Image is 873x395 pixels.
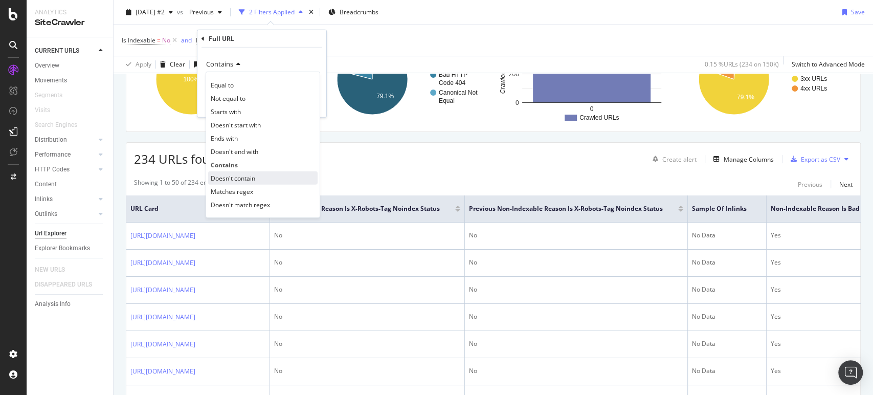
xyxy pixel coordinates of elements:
text: 4xx URLs [800,85,827,92]
a: Inlinks [35,194,96,205]
a: [URL][DOMAIN_NAME] [130,285,195,295]
text: Equal [439,97,455,104]
span: Doesn't end with [211,147,258,156]
div: Content [35,179,57,190]
span: vs [177,8,185,16]
div: Overview [35,60,59,71]
div: No [469,258,683,267]
span: URL Card [130,204,258,213]
button: Manage Columns [709,153,774,165]
span: = [157,36,161,45]
text: Crawled URLs [579,114,619,121]
div: Apply [136,60,151,69]
div: Create alert [662,155,697,164]
div: Previous [798,180,822,189]
text: 100% [184,76,199,83]
span: Doesn't start with [211,120,261,129]
div: Url Explorer [35,228,66,239]
span: Previous Non-Indexable Reason is X-Robots-Tag noindex Status [469,204,663,213]
span: 234 URLs found [134,150,225,167]
div: A chart. [315,35,489,124]
div: Analysis Info [35,299,71,310]
a: [URL][DOMAIN_NAME] [130,312,195,322]
div: No Data [692,339,762,348]
text: Bad HTTP [439,71,467,78]
div: Outlinks [35,209,57,220]
a: Distribution [35,135,96,145]
div: Showing 1 to 50 of 234 entries [134,178,220,190]
button: Next [839,178,853,190]
button: Cancel [202,99,234,109]
button: Clear [156,56,185,73]
button: 2 Filters Applied [235,4,307,20]
div: A chart. [677,35,850,124]
a: [URL][DOMAIN_NAME] [130,366,195,377]
span: Not equal to [211,94,245,102]
div: Explorer Bookmarks [35,243,90,254]
div: No Data [692,285,762,294]
button: Previous [798,178,822,190]
a: Segments [35,90,73,101]
div: No [469,231,683,240]
div: HTTP Codes [35,164,70,175]
div: No Data [692,366,762,376]
button: Export as CSV [787,151,840,167]
div: No [274,231,460,240]
svg: A chart. [496,35,670,124]
span: Starts with [211,107,241,116]
div: CURRENT URLS [35,46,79,56]
a: [URL][DOMAIN_NAME] [130,258,195,268]
div: No [274,312,460,321]
span: Doesn't contain [211,173,255,182]
text: 0 [590,105,593,113]
div: Analytics [35,8,105,17]
button: Save [190,56,216,73]
text: 0 [515,99,519,106]
span: Doesn't match regex [211,200,270,209]
div: Next [839,180,853,189]
text: 79.1% [376,93,394,100]
a: Performance [35,149,96,160]
text: 3xx URLs [800,75,827,82]
button: [DATE] #2 [122,4,177,20]
span: Equal to [211,80,234,89]
text: 200 [508,71,519,78]
div: Full URL [209,34,234,43]
a: Outlinks [35,209,96,220]
div: Switch to Advanced Mode [792,60,865,69]
div: and [181,36,192,45]
div: Clear [170,60,185,69]
div: Distribution [35,135,67,145]
span: Previous [185,8,214,16]
button: Create alert [648,151,697,167]
span: Full URL [196,36,218,45]
div: Segments [35,90,62,101]
div: No Data [692,258,762,267]
button: Previous [185,4,226,20]
div: No [274,339,460,348]
button: Save [838,4,865,20]
span: Non-Indexable Reason is X-Robots-Tag noindex Status [274,204,440,213]
text: Canonical Not [439,89,478,96]
div: Performance [35,149,71,160]
div: Search Engines [35,120,77,130]
div: No [274,285,460,294]
span: Breadcrumbs [340,8,378,16]
div: A chart. [134,35,308,124]
a: NEW URLS [35,265,75,275]
text: 79.1% [737,94,754,101]
div: Manage Columns [724,155,774,164]
span: No [162,33,170,48]
span: Ends with [211,134,238,142]
a: Content [35,179,106,190]
span: Contains [211,160,238,169]
span: 2025 Sep. 16th #2 [136,8,165,16]
a: Movements [35,75,106,86]
a: [URL][DOMAIN_NAME] [130,339,195,349]
a: Analysis Info [35,299,106,310]
a: HTTP Codes [35,164,96,175]
div: 2 Filters Applied [249,8,295,16]
button: Breadcrumbs [324,4,383,20]
a: Search Engines [35,120,87,130]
